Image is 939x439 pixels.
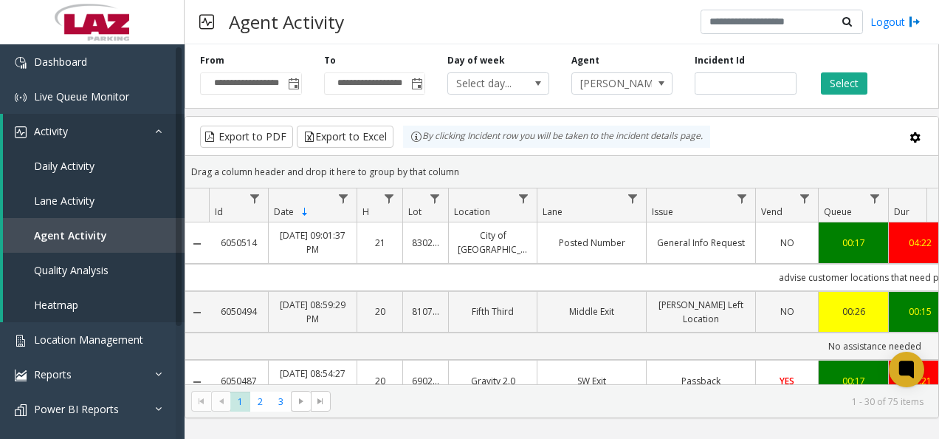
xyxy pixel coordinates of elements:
span: Page 1 [230,392,250,412]
img: 'icon' [15,335,27,347]
div: Data table [185,188,938,384]
div: Drag a column header and drop it here to group by that column [185,159,938,185]
span: Sortable [299,206,311,218]
a: Daily Activity [3,149,185,183]
a: SW Exit [546,374,637,388]
a: 00:17 [828,374,879,388]
span: Toggle popup [408,73,424,94]
span: [PERSON_NAME] [572,73,652,94]
span: Toggle popup [285,73,301,94]
label: Incident Id [695,54,745,67]
a: Heatmap [3,287,185,322]
a: YES [765,374,809,388]
button: Select [821,72,867,95]
span: Heatmap [34,298,78,312]
a: Collapse Details [185,307,209,319]
span: Vend [761,205,782,218]
a: Location Filter Menu [514,188,534,208]
a: 830257 [412,236,439,250]
img: infoIcon.svg [410,131,422,143]
span: Issue [652,205,673,218]
a: Id Filter Menu [245,188,265,208]
button: Export to Excel [297,126,393,148]
a: Agent Activity [3,218,185,253]
a: Collapse Details [185,376,209,388]
span: Dashboard [34,55,87,69]
label: To [324,54,336,67]
span: Lane Activity [34,194,94,208]
a: Queue Filter Menu [865,188,885,208]
span: H [362,205,369,218]
a: [DATE] 09:01:37 PM [278,228,348,256]
img: 'icon' [15,126,27,138]
span: Location Management [34,333,143,347]
span: Select day... [448,73,528,94]
label: Agent [571,54,599,67]
a: 810701 [412,304,439,319]
a: Logout [870,14,921,30]
span: Lot [408,205,422,218]
span: Go to the last page [311,391,331,412]
a: Fifth Third [458,304,528,319]
label: From [200,54,224,67]
a: NO [765,236,809,250]
a: 6050487 [218,374,259,388]
a: 690251 [412,374,439,388]
label: Day of week [447,54,505,67]
a: Middle Exit [546,304,637,319]
a: Passback [656,374,746,388]
button: Export to PDF [200,126,293,148]
a: Lot Filter Menu [425,188,445,208]
div: 00:17 [828,236,879,250]
span: Daily Activity [34,159,94,173]
span: NO [780,305,794,318]
a: Quality Analysis [3,253,185,287]
img: 'icon' [15,92,27,103]
div: By clicking Incident row you will be taken to the incident details page. [403,126,710,148]
span: Location [454,205,490,218]
a: [DATE] 08:54:27 PM [278,367,348,395]
a: 20 [366,304,393,319]
h3: Agent Activity [221,4,351,40]
a: 00:26 [828,304,879,319]
a: Issue Filter Menu [732,188,752,208]
span: NO [780,236,794,249]
a: Activity [3,114,185,149]
a: [PERSON_NAME] Left Location [656,298,746,326]
a: Lane Activity [3,183,185,218]
span: Reports [34,367,72,381]
img: logout [909,14,921,30]
img: 'icon' [15,404,27,416]
a: City of [GEOGRAPHIC_DATA] [458,228,528,256]
span: Activity [34,124,68,138]
span: Agent Activity [34,228,107,242]
a: Collapse Details [185,238,209,250]
span: Power BI Reports [34,402,119,416]
img: 'icon' [15,370,27,381]
span: Lane [543,205,563,218]
span: Queue [824,205,852,218]
span: Go to the next page [295,395,307,407]
a: Lane Filter Menu [623,188,643,208]
span: Page 2 [250,392,270,412]
span: Go to the last page [314,395,326,407]
img: 'icon' [15,57,27,69]
span: Id [215,205,223,218]
a: Posted Number [546,236,637,250]
img: pageIcon [199,4,214,40]
span: Date [274,205,294,218]
a: [DATE] 08:59:29 PM [278,298,348,326]
a: 6050494 [218,304,259,319]
a: General Info Request [656,236,746,250]
a: Date Filter Menu [334,188,354,208]
a: NO [765,304,809,319]
span: Quality Analysis [34,263,109,277]
a: 20 [366,374,393,388]
span: Dur [894,205,909,218]
a: Gravity 2.0 [458,374,528,388]
a: H Filter Menu [379,188,399,208]
span: Live Queue Monitor [34,89,129,103]
a: 21 [366,236,393,250]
